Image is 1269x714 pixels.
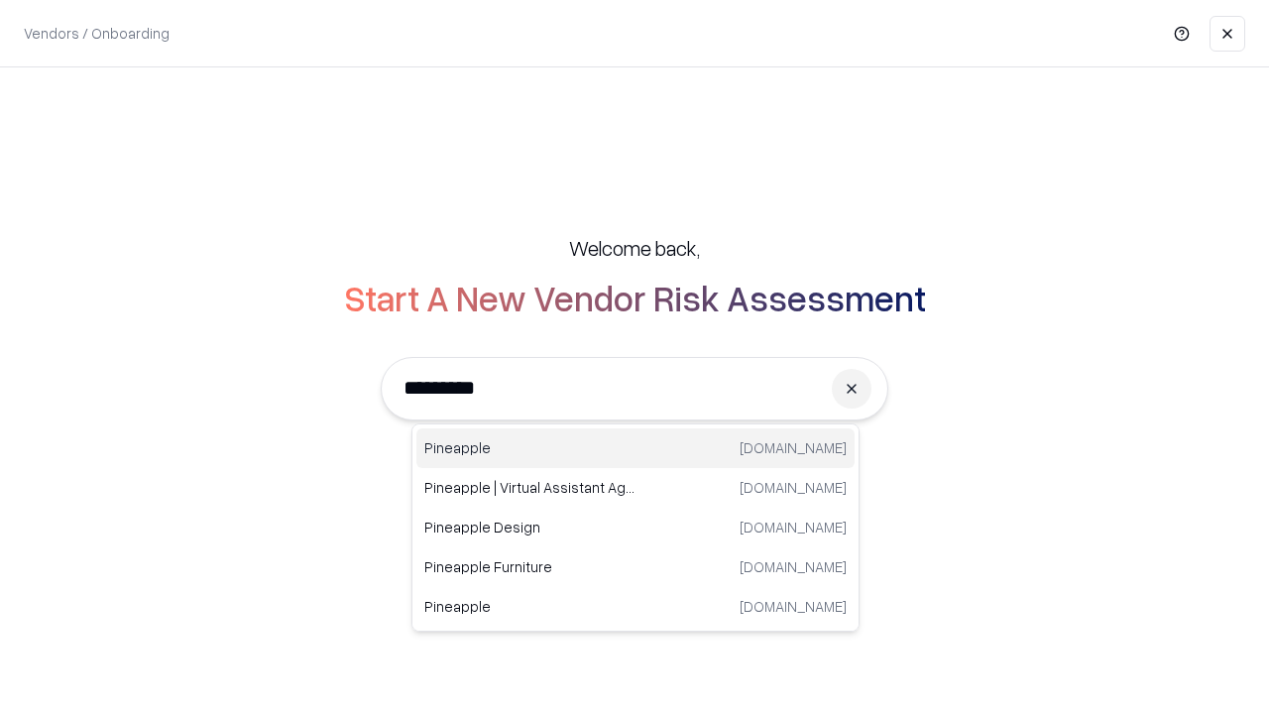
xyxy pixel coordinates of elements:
[424,596,635,617] p: Pineapple
[424,477,635,498] p: Pineapple | Virtual Assistant Agency
[740,517,847,537] p: [DOMAIN_NAME]
[569,234,700,262] h5: Welcome back,
[424,437,635,458] p: Pineapple
[424,556,635,577] p: Pineapple Furniture
[24,23,170,44] p: Vendors / Onboarding
[740,437,847,458] p: [DOMAIN_NAME]
[344,278,926,317] h2: Start A New Vendor Risk Assessment
[411,423,860,632] div: Suggestions
[424,517,635,537] p: Pineapple Design
[740,556,847,577] p: [DOMAIN_NAME]
[740,477,847,498] p: [DOMAIN_NAME]
[740,596,847,617] p: [DOMAIN_NAME]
